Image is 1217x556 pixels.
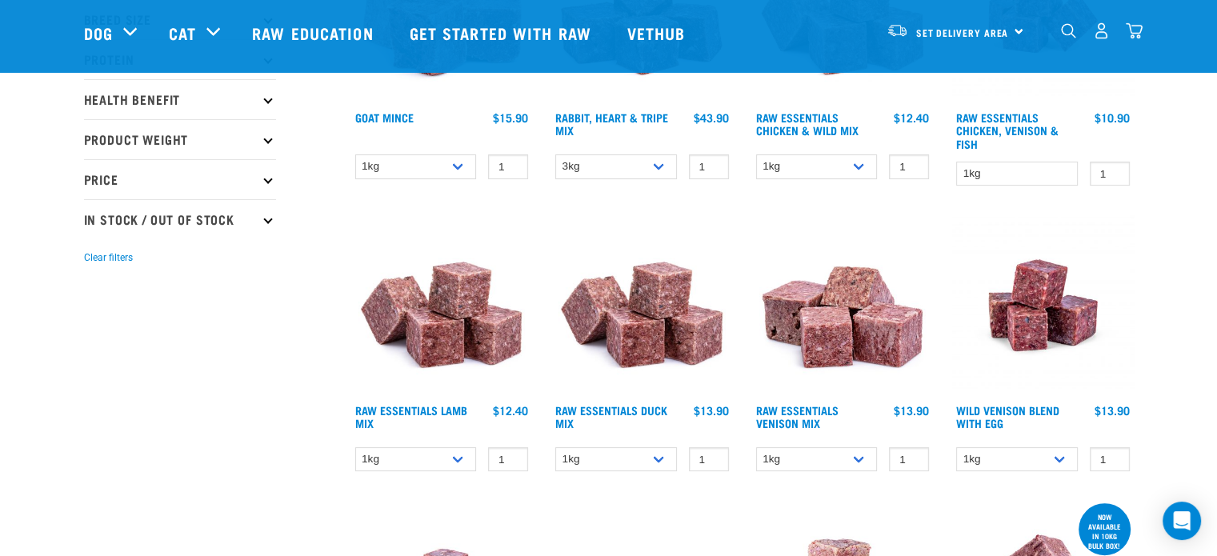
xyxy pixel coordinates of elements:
[1093,22,1110,39] img: user.png
[555,407,667,426] a: Raw Essentials Duck Mix
[611,1,706,65] a: Vethub
[1095,111,1130,124] div: $10.90
[889,154,929,179] input: 1
[694,111,729,124] div: $43.90
[889,447,929,472] input: 1
[952,214,1134,396] img: Venison Egg 1616
[551,214,733,396] img: ?1041 RE Lamb Mix 01
[493,404,528,417] div: $12.40
[916,30,1009,35] span: Set Delivery Area
[1061,23,1076,38] img: home-icon-1@2x.png
[84,250,133,265] button: Clear filters
[1090,162,1130,186] input: 1
[1090,447,1130,472] input: 1
[894,111,929,124] div: $12.40
[689,154,729,179] input: 1
[169,21,196,45] a: Cat
[756,407,839,426] a: Raw Essentials Venison Mix
[488,154,528,179] input: 1
[1126,22,1143,39] img: home-icon@2x.png
[956,407,1059,426] a: Wild Venison Blend with Egg
[752,214,934,396] img: 1113 RE Venison Mix 01
[493,111,528,124] div: $15.90
[694,404,729,417] div: $13.90
[1095,404,1130,417] div: $13.90
[84,21,113,45] a: Dog
[555,114,668,133] a: Rabbit, Heart & Tripe Mix
[355,407,467,426] a: Raw Essentials Lamb Mix
[1163,502,1201,540] div: Open Intercom Messenger
[689,447,729,472] input: 1
[956,114,1059,146] a: Raw Essentials Chicken, Venison & Fish
[894,404,929,417] div: $13.90
[236,1,393,65] a: Raw Education
[756,114,859,133] a: Raw Essentials Chicken & Wild Mix
[351,214,533,396] img: ?1041 RE Lamb Mix 01
[355,114,414,120] a: Goat Mince
[887,23,908,38] img: van-moving.png
[84,159,276,199] p: Price
[84,79,276,119] p: Health Benefit
[84,199,276,239] p: In Stock / Out Of Stock
[394,1,611,65] a: Get started with Raw
[84,119,276,159] p: Product Weight
[488,447,528,472] input: 1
